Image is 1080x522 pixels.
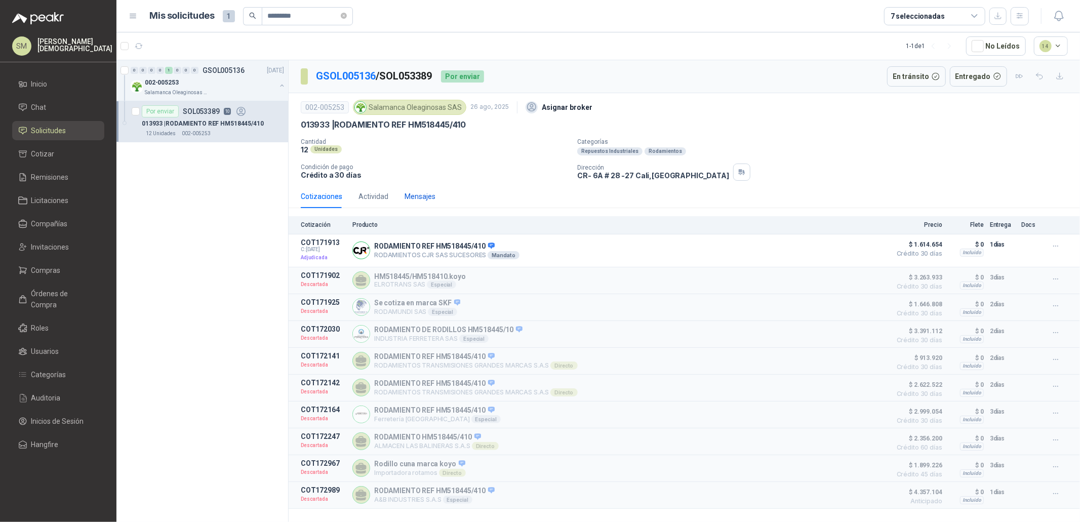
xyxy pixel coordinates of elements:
span: close-circle [341,11,347,21]
p: Adjudicada [301,253,346,263]
p: COT171925 [301,298,346,306]
p: Descartada [301,467,346,477]
p: $ 0 [948,238,984,251]
div: Directo [550,362,577,370]
div: Salamanca Oleaginosas SAS [353,100,466,115]
span: Auditoria [31,392,61,404]
span: Crédito 30 días [892,391,942,397]
p: 013933 | RODAMIENTO REF HM518445/410 [301,119,466,130]
a: Categorías [12,365,104,384]
img: Company Logo [353,326,370,342]
div: Repuestos Industriales [577,147,643,155]
p: 1 días [990,238,1015,251]
p: RODAMIENTOS TRANSMISIONES GRANDES MARCAS S.A.S [374,388,578,396]
p: $ 0 [948,459,984,471]
img: Company Logo [353,406,370,423]
p: $ 0 [948,486,984,498]
div: Especial [471,415,501,423]
span: Crédito 30 días [892,337,942,343]
p: INDUSTRIA FERRETERA SAS [374,335,523,343]
p: COT172989 [301,486,346,494]
span: Crédito 45 días [892,471,942,477]
span: Crédito 30 días [892,251,942,257]
span: $ 2.356.200 [892,432,942,445]
div: Especial [443,496,472,504]
p: RODAMIENTO REF HM518445/410 [374,406,501,415]
div: Incluido [960,362,984,370]
p: Descartada [301,387,346,397]
span: Crédito 60 días [892,445,942,451]
a: Roles [12,318,104,338]
p: 2 días [990,379,1015,391]
p: RODAMUNDI SAS [374,308,460,316]
p: Dirección [577,164,729,171]
span: Compras [31,265,61,276]
p: Descartada [301,440,346,451]
span: $ 3.391.112 [892,325,942,337]
span: Inicios de Sesión [31,416,84,427]
p: $ 0 [948,406,984,418]
img: Company Logo [131,81,143,93]
div: 7 seleccionadas [891,11,945,22]
p: 002-005253 [145,78,179,88]
span: $ 1.614.654 [892,238,942,251]
span: Licitaciones [31,195,69,206]
div: Mensajes [405,191,435,202]
p: 26 ago, 2025 [470,102,509,112]
button: No Leídos [966,36,1026,56]
p: $ 0 [948,379,984,391]
p: Categorías [577,138,1076,145]
span: Cotizar [31,148,55,159]
p: COT172967 [301,459,346,467]
p: RODAMIENTO REF HM518445/410 [374,242,519,251]
div: 0 [131,67,138,74]
p: 3 días [990,271,1015,284]
p: $ 0 [948,325,984,337]
button: Entregado [950,66,1008,87]
p: 2 días [990,352,1015,364]
p: Precio [892,221,942,228]
p: ELROTRANS SAS [374,280,466,289]
p: COT172030 [301,325,346,333]
a: Inicio [12,74,104,94]
span: Invitaciones [31,242,69,253]
p: 12 [301,145,308,154]
span: $ 4.357.104 [892,486,942,498]
a: Licitaciones [12,191,104,210]
span: Remisiones [31,172,69,183]
span: close-circle [341,13,347,19]
div: 0 [156,67,164,74]
a: Compras [12,261,104,280]
p: SOL053389 [183,108,220,115]
div: Cotizaciones [301,191,342,202]
div: Directo [472,442,499,450]
p: COT171913 [301,238,346,247]
p: 2 días [990,298,1015,310]
div: 0 [174,67,181,74]
p: COT172141 [301,352,346,360]
div: 0 [148,67,155,74]
p: $ 0 [948,432,984,445]
img: Company Logo [353,299,370,315]
div: Por enviar [441,70,484,83]
div: 0 [182,67,190,74]
p: Ferretería [GEOGRAPHIC_DATA] [374,415,501,423]
div: Incluido [960,443,984,451]
div: Directo [550,388,577,396]
span: Crédito 30 días [892,310,942,316]
a: GSOL005136 [316,70,376,82]
p: Flete [948,221,984,228]
div: 002-005253 [301,101,349,113]
p: 002-005253 [182,130,211,138]
span: Hangfire [31,439,59,450]
span: Roles [31,323,49,334]
p: RODAMIENTO REF HM518445/410 [374,352,578,362]
div: 1 [165,67,173,74]
span: Órdenes de Compra [31,288,95,310]
span: C: [DATE] [301,247,346,253]
span: Usuarios [31,346,59,357]
p: [DATE] [267,66,284,75]
span: search [249,12,256,19]
span: $ 2.999.054 [892,406,942,418]
p: Descartada [301,279,346,290]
